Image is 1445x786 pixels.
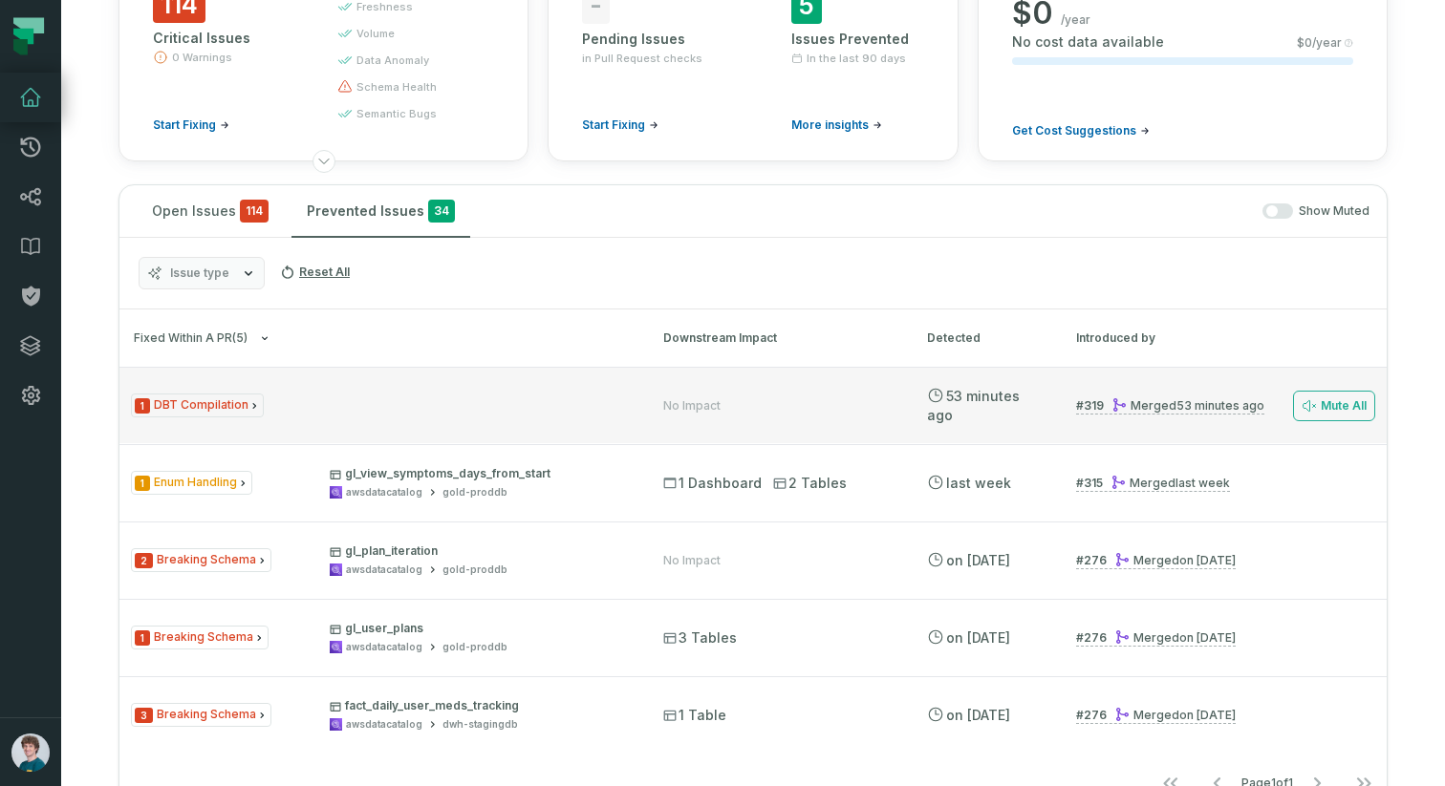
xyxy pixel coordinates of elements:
a: #315Merged[DATE] 11:52:08 AM [1076,475,1230,492]
button: Prevented Issues [291,185,470,237]
span: 3 Tables [663,628,737,648]
span: schema health [356,79,437,95]
span: critical issues and errors combined [240,200,269,223]
a: #276Merged[DATE] 9:57:37 AM [1076,552,1236,569]
span: Get Cost Suggestions [1012,123,1136,138]
span: Severity [135,476,150,491]
div: Introduced by [1076,329,1372,347]
relative-time: Aug 3, 2025, 11:52 AM GMT+3 [946,475,1011,491]
p: gl_user_plans [330,621,628,636]
img: avatar of Amir Dolev [11,733,50,772]
a: #276Merged[DATE] 9:57:37 AM [1076,629,1236,647]
span: semantic bugs [356,106,437,121]
button: Reset All [272,257,357,287]
span: Severity [135,553,153,568]
div: No Impact [663,398,721,414]
relative-time: Aug 11, 2025, 1:51 PM GMT+3 [927,388,1020,423]
p: gl_plan_iteration [330,543,628,559]
div: Merged [1114,553,1236,567]
div: Merged [1114,630,1236,645]
a: Get Cost Suggestions [1012,123,1150,138]
p: gl_view_symptoms_days_from_start [330,466,628,481]
div: dwh-stagingdb [442,717,518,732]
button: Open Issues [137,185,284,237]
a: #276Merged[DATE] 9:57:37 AM [1076,707,1236,724]
span: Issue Type [131,471,252,495]
a: Start Fixing [582,117,658,133]
div: Downstream Impact [663,329,893,347]
span: Severity [135,708,153,723]
button: Mute All [1293,391,1375,421]
span: Start Fixing [582,117,645,133]
span: More insights [791,117,869,133]
div: awsdatacatalog [346,563,422,577]
span: No cost data available [1012,32,1164,52]
span: Issue Type [131,703,271,727]
div: gold-proddb [442,485,507,499]
relative-time: May 19, 2025, 9:57 AM GMT+3 [946,552,1010,568]
span: Issue Type [131,393,264,417]
button: Issue type [139,257,265,289]
span: in Pull Request checks [582,51,702,66]
div: Merged [1114,708,1236,722]
div: Merged [1111,476,1230,490]
div: Critical Issues [153,29,303,48]
span: Start Fixing [153,117,216,133]
span: volume [356,26,395,41]
span: Issue Type [131,626,269,649]
p: fact_daily_user_meds_tracking [330,698,628,713]
span: 34 [428,200,455,223]
a: More insights [791,117,882,133]
relative-time: May 19, 2025, 9:57 AM GMT+3 [1179,708,1236,722]
relative-time: Aug 3, 2025, 11:52 AM GMT+3 [1175,476,1230,490]
span: 0 Warnings [172,50,232,65]
span: /year [1061,12,1090,28]
span: 1 Dashboard [663,474,762,493]
span: Severity [135,398,150,414]
a: Start Fixing [153,117,229,133]
a: #319Merged[DATE] 1:51:34 PM [1076,397,1264,414]
span: $ 0 /year [1297,35,1342,51]
div: awsdatacatalog [346,640,422,654]
div: Detected [927,329,1042,347]
span: data anomaly [356,53,429,68]
div: Merged [1111,398,1264,413]
relative-time: May 19, 2025, 9:57 AM GMT+3 [1179,553,1236,567]
span: 1 Table [663,706,726,725]
button: Fixed within a PR(5) [134,331,629,346]
relative-time: May 19, 2025, 9:57 AM GMT+3 [1179,630,1236,645]
relative-time: Aug 11, 2025, 1:51 PM GMT+3 [1176,398,1264,413]
relative-time: May 19, 2025, 9:57 AM GMT+3 [946,629,1010,646]
div: gold-proddb [442,640,507,654]
span: Severity [135,630,150,646]
span: Issue Type [131,548,271,572]
div: awsdatacatalog [346,717,422,732]
div: awsdatacatalog [346,485,422,499]
span: 2 Tables [773,474,847,493]
div: Show Muted [478,203,1370,220]
span: Fixed within a PR ( 5 ) [134,331,248,346]
div: Issues Prevented [791,30,924,49]
span: Issue type [170,266,229,281]
span: In the last 90 days [807,51,906,66]
div: Pending Issues [582,30,715,49]
div: No Impact [663,553,721,568]
relative-time: May 19, 2025, 9:57 AM GMT+3 [946,707,1010,723]
div: gold-proddb [442,563,507,577]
